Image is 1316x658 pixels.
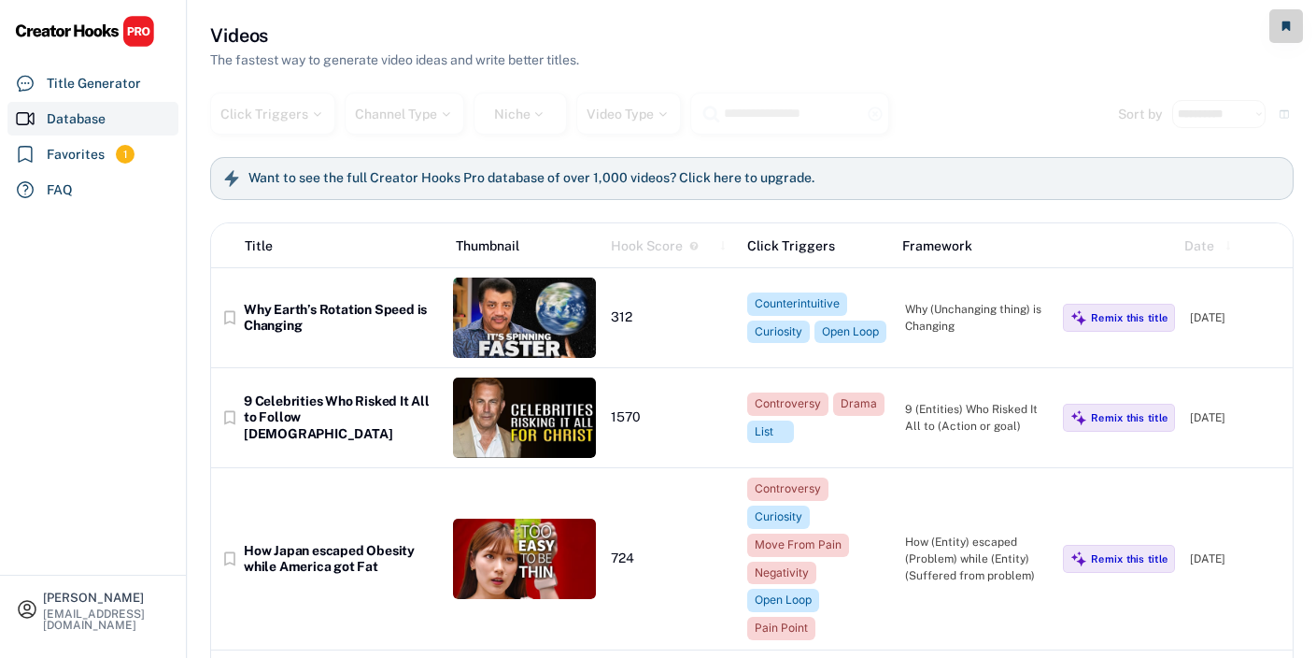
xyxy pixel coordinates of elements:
div: Curiosity [755,324,802,340]
div: How Japan escaped Obesity while America got Fat [244,543,438,576]
div: FAQ [47,180,73,200]
div: Date [1184,236,1214,256]
img: thumbnail%20%2851%29.jpg [453,519,596,599]
div: Remix this title [1091,552,1167,565]
div: Why Earth’s Rotation Speed is Changing [244,302,438,335]
div: Open Loop [822,324,879,340]
div: 724 [611,551,732,567]
div: 1 [116,147,134,163]
div: The fastest way to generate video ideas and write better titles. [210,50,579,70]
img: MagicMajor%20%28Purple%29.svg [1070,309,1087,326]
div: Click Triggers [747,236,887,256]
div: [DATE] [1190,309,1283,326]
button: bookmark_border [220,550,239,568]
h3: Videos [210,22,268,49]
div: Database [47,109,106,129]
div: Click Triggers [220,107,325,121]
h6: Want to see the full Creator Hooks Pro database of over 1,000 videos? Click here to upgrade. [248,170,814,187]
div: 1570 [611,409,732,426]
div: Controversy [755,396,821,412]
div: Title Generator [47,74,141,93]
div: [DATE] [1190,551,1283,567]
button: bookmark_border [220,408,239,427]
div: Hook Score [611,236,683,256]
img: MagicMajor%20%28Purple%29.svg [1070,409,1087,426]
div: Move From Pain [755,537,842,553]
div: 9 Celebrities Who Risked It All to Follow [DEMOGRAPHIC_DATA] [244,393,438,443]
div: Niche [494,107,547,121]
button: highlight_remove [867,106,884,122]
div: Why (Unchanging thing) is Changing [905,301,1048,335]
div: Sort by [1118,107,1163,121]
div: Pain Point [755,621,808,637]
div: Counterintuitive [755,296,840,312]
img: MagicMajor%20%28Purple%29.svg [1070,551,1087,567]
div: Title [245,236,273,256]
div: [EMAIL_ADDRESS][DOMAIN_NAME] [43,608,170,631]
div: Favorites [47,145,105,164]
div: Negativity [755,565,809,581]
div: Video Type [587,107,671,121]
div: Remix this title [1091,411,1167,424]
img: CHPRO%20Logo.svg [15,15,155,48]
div: [DATE] [1190,409,1283,426]
div: Channel Type [355,107,454,121]
div: Remix this title [1091,311,1167,324]
div: Drama [841,396,877,412]
div: Framework [902,236,1042,256]
div: Controversy [755,481,821,497]
div: Open Loop [755,593,812,608]
div: Thumbnail [456,236,596,256]
img: thumbnail%20%2862%29.jpg [453,278,596,358]
img: thumbnail%20%2869%29.jpg [453,378,596,458]
button: bookmark_border [220,308,239,327]
div: 312 [611,309,732,326]
div: 9 (Entities) Who Risked It All to (Action or goal) [905,401,1048,435]
div: [PERSON_NAME] [43,592,170,604]
div: How (Entity) escaped (Problem) while (Entity) (Suffered from problem) [905,534,1048,584]
div: Curiosity [755,509,802,525]
div: List [755,424,786,440]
